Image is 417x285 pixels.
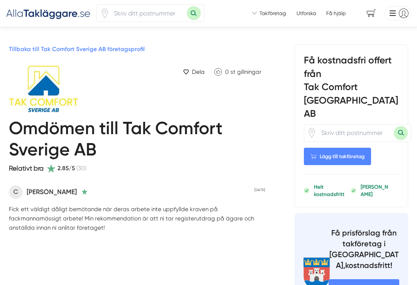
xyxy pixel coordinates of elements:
span: (30) [76,164,86,173]
button: Sök med postnummer [187,6,201,20]
: Lägg till takföretag [304,148,371,165]
p: [DATE] [254,187,265,193]
span: C [9,185,22,199]
span: navigation-cart [361,7,381,20]
span: Dela [192,67,205,77]
a: Tillbaka till Tak Comfort Sverige AB företagsprofil [9,46,145,53]
span: Klicka för att använda din position. [307,128,317,138]
span: 2.85/5 [58,164,75,173]
h4: Få prisförslag från takföretag i [GEOGRAPHIC_DATA], kostnadsfritt! [329,228,400,273]
svg: Pin / Karta [307,128,317,138]
a: Dela [180,66,208,78]
span: Relativt bra [9,164,44,172]
a: Klicka för att gilla Tak Comfort Sverige AB [210,66,265,78]
h1: Omdömen till Tak Comfort Sverige AB [9,118,265,163]
p: [PERSON_NAME] [361,183,390,198]
p: [PERSON_NAME] [27,187,77,197]
span: Klicka för att använda din position. [100,9,110,18]
span: st gillningar [231,68,261,75]
span: 0 [225,68,229,75]
button: Sök med postnummer [394,126,408,140]
input: Skriv ditt postnummer [110,5,187,22]
img: Alla Takläggare [6,7,91,20]
p: Helt kostnadsfritt [314,183,347,198]
svg: Pin / Karta [100,9,110,18]
a: Utforska [297,10,316,17]
input: Skriv ditt postnummer [317,125,394,142]
img: Logotyp Tak Comfort Sverige AB [9,66,94,112]
p: Fick ett väldigt dåligt bemötande när deras arbete inte uppfyllde kraven på fackmannamässigt arbe... [9,205,265,232]
h3: Få kostnadsfri offert från Tak Comfort [GEOGRAPHIC_DATA] AB [304,54,399,124]
span: Takföretag [259,10,286,17]
span: Få hjälp [326,10,346,17]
